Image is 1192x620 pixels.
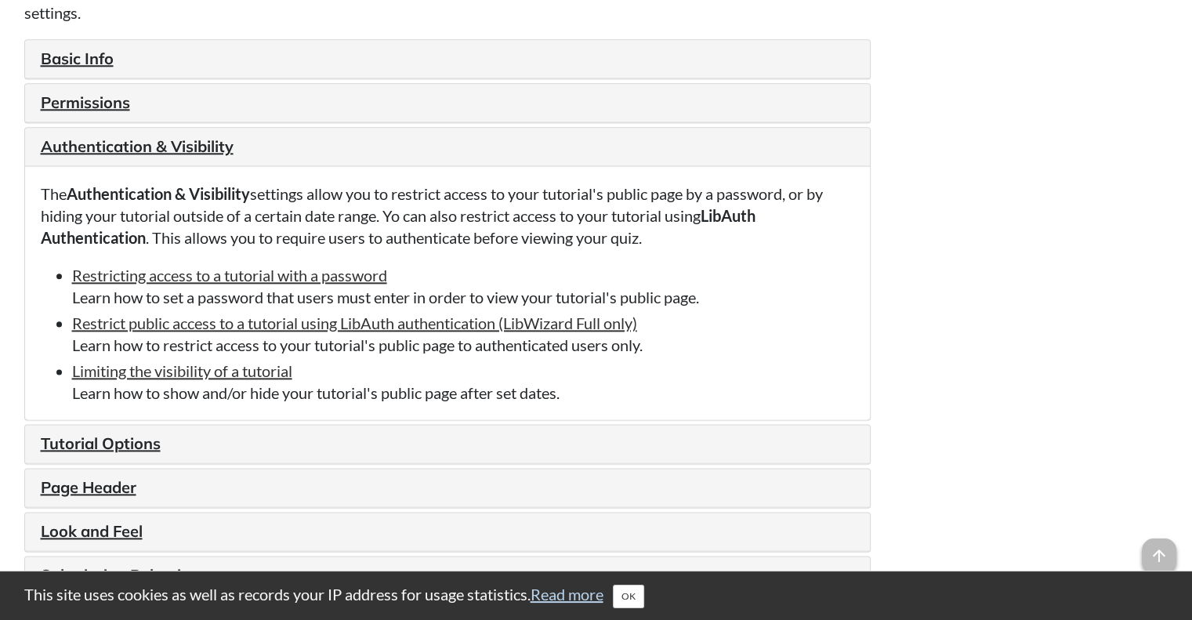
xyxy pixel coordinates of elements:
[1142,538,1176,573] span: arrow_upward
[41,477,136,497] a: Page Header
[67,184,250,203] strong: Authentication & Visibility
[9,583,1184,608] div: This site uses cookies as well as records your IP address for usage statistics.
[41,521,143,541] a: Look and Feel
[72,312,854,356] li: Learn how to restrict access to your tutorial's public page to authenticated users only.
[41,183,854,248] p: The settings allow you to restrict access to your tutorial's public page by a password, or by hid...
[41,49,114,68] a: Basic Info
[1142,540,1176,559] a: arrow_upward
[41,92,130,112] a: Permissions
[41,136,234,156] a: Authentication & Visibility
[72,264,854,308] li: Learn how to set a password that users must enter in order to view your tutorial's public page.
[72,314,637,332] a: Restrict public access to a tutorial using LibAuth authentication (LibWizard Full only)
[531,585,603,604] a: Read more
[41,433,161,453] a: Tutorial Options
[613,585,644,608] button: Close
[72,361,292,380] a: Limiting the visibility of a tutorial
[72,266,387,285] a: Restricting access to a tutorial with a password
[72,360,854,404] li: Learn how to show and/or hide your tutorial's public page after set dates.
[41,565,197,585] a: Submission Behavior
